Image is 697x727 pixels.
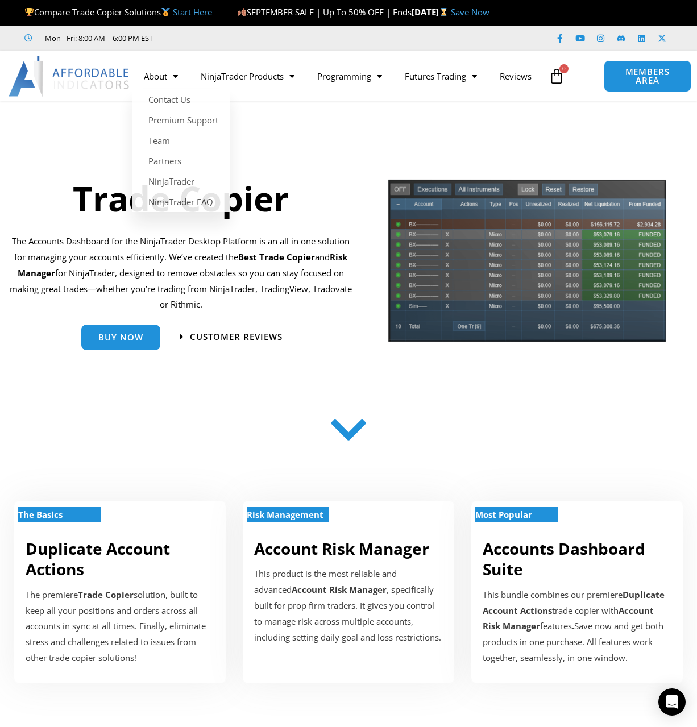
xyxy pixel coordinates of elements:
[18,251,347,279] strong: Risk Manager
[247,509,323,520] strong: Risk Management
[132,63,189,89] a: About
[483,538,645,580] a: Accounts Dashboard Suite
[306,63,393,89] a: Programming
[132,63,544,89] nav: Menu
[292,584,387,595] strong: Account Risk Manager
[572,620,574,632] b: .
[616,68,679,85] span: MEMBERS AREA
[604,60,691,92] a: MEMBERS AREA
[483,589,665,616] b: Duplicate Account Actions
[24,6,212,18] span: Compare Trade Copier Solutions
[132,151,230,171] a: Partners
[180,333,283,341] a: Customer Reviews
[254,566,443,645] p: This product is the most reliable and advanced , specifically built for prop firm traders. It giv...
[9,175,353,222] h1: Trade Copier
[26,587,214,666] p: The premiere solution, built to keep all your positions and orders across all accounts in sync at...
[173,6,212,18] a: Start Here
[190,333,283,341] span: Customer Reviews
[238,251,315,263] b: Best Trade Copier
[189,63,306,89] a: NinjaTrader Products
[532,60,582,93] a: 0
[98,333,143,342] span: Buy Now
[412,6,451,18] strong: [DATE]
[78,589,134,600] strong: Trade Copier
[25,8,34,16] img: 🏆
[132,110,230,130] a: Premium Support
[9,56,131,97] img: LogoAI | Affordable Indicators – NinjaTrader
[238,8,246,16] img: 🍂
[81,325,160,350] a: Buy Now
[132,130,230,151] a: Team
[42,31,153,45] span: Mon - Fri: 8:00 AM – 6:00 PM EST
[9,234,353,313] p: The Accounts Dashboard for the NinjaTrader Desktop Platform is an all in one solution for managin...
[254,538,429,559] a: Account Risk Manager
[439,8,448,16] img: ⌛
[237,6,412,18] span: SEPTEMBER SALE | Up To 50% OFF | Ends
[26,538,170,580] a: Duplicate Account Actions
[18,509,63,520] strong: The Basics
[132,89,230,110] a: Contact Us
[475,509,532,520] strong: Most Popular
[132,171,230,192] a: NinjaTrader
[393,63,488,89] a: Futures Trading
[132,89,230,212] ul: About
[451,6,489,18] a: Save Now
[169,32,339,44] iframe: Customer reviews powered by Trustpilot
[132,192,230,212] a: NinjaTrader FAQ
[387,178,667,350] img: tradecopier | Affordable Indicators – NinjaTrader
[559,64,569,73] span: 0
[658,688,686,716] div: Open Intercom Messenger
[488,63,543,89] a: Reviews
[161,8,170,16] img: 🥇
[483,587,671,666] div: This bundle combines our premiere trade copier with features Save now and get both products in on...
